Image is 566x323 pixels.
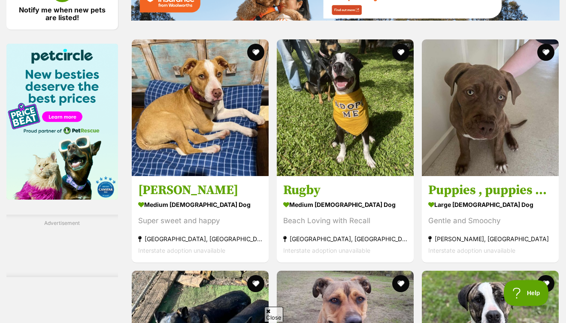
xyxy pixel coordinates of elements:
[283,215,407,227] div: Beach Loving with Recall
[138,233,262,245] strong: [GEOGRAPHIC_DATA], [GEOGRAPHIC_DATA]
[283,198,407,211] strong: medium [DEMOGRAPHIC_DATA] Dog
[138,247,225,254] span: Interstate adoption unavailable
[392,275,409,292] button: favourite
[428,198,552,211] strong: large [DEMOGRAPHIC_DATA] Dog
[138,198,262,211] strong: medium [DEMOGRAPHIC_DATA] Dog
[283,247,370,254] span: Interstate adoption unavailable
[283,182,407,198] h3: Rugby
[138,215,262,227] div: Super sweet and happy
[283,233,407,245] strong: [GEOGRAPHIC_DATA], [GEOGRAPHIC_DATA]
[247,275,264,292] button: favourite
[504,280,549,306] iframe: Help Scout Beacon - Open
[138,182,262,198] h3: [PERSON_NAME]
[392,44,409,61] button: favourite
[428,215,552,227] div: Gentle and Smoochy
[132,39,269,176] img: Stacey - Australian Kelpie Dog
[428,182,552,198] h3: Puppies , puppies and more Puppies
[6,44,118,200] img: Pet Circle promo banner
[422,176,559,263] a: Puppies , puppies and more Puppies large [DEMOGRAPHIC_DATA] Dog Gentle and Smoochy [PERSON_NAME],...
[277,176,414,263] a: Rugby medium [DEMOGRAPHIC_DATA] Dog Beach Loving with Recall [GEOGRAPHIC_DATA], [GEOGRAPHIC_DATA]...
[132,176,269,263] a: [PERSON_NAME] medium [DEMOGRAPHIC_DATA] Dog Super sweet and happy [GEOGRAPHIC_DATA], [GEOGRAPHIC_...
[6,215,118,277] div: Advertisement
[247,44,264,61] button: favourite
[428,233,552,245] strong: [PERSON_NAME], [GEOGRAPHIC_DATA]
[264,307,283,322] span: Close
[277,39,414,176] img: Rugby - Bull Terrier Dog
[428,247,515,254] span: Interstate adoption unavailable
[537,275,554,292] button: favourite
[537,44,554,61] button: favourite
[422,39,559,176] img: Puppies , puppies and more Puppies - American Staffordshire Terrier Dog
